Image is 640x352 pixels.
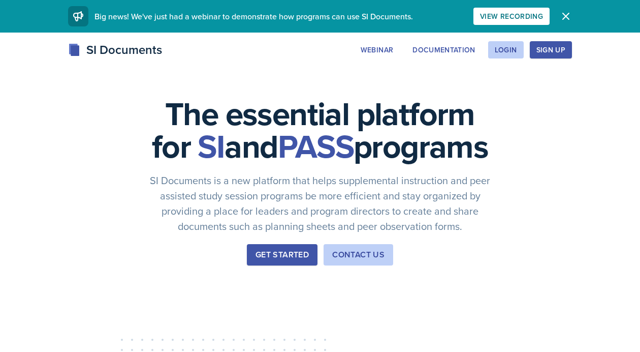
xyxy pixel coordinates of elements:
[247,244,317,266] button: Get Started
[536,46,565,54] div: Sign Up
[255,249,309,261] div: Get Started
[68,41,162,59] div: SI Documents
[412,46,475,54] div: Documentation
[530,41,572,58] button: Sign Up
[480,12,543,20] div: View Recording
[406,41,482,58] button: Documentation
[332,249,385,261] div: Contact Us
[354,41,400,58] button: Webinar
[94,11,413,22] span: Big news! We've just had a webinar to demonstrate how programs can use SI Documents.
[488,41,524,58] button: Login
[361,46,393,54] div: Webinar
[324,244,393,266] button: Contact Us
[495,46,517,54] div: Login
[473,8,550,25] button: View Recording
